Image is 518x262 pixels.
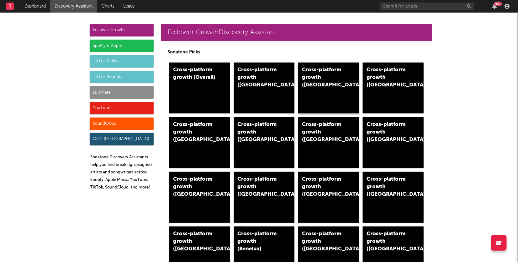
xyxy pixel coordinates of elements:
button: 99+ [492,4,497,9]
input: Search for artists [380,3,474,10]
div: Cross-platform growth ([GEOGRAPHIC_DATA]) [302,176,345,198]
div: TikTok Sounds [90,71,154,83]
a: Cross-platform growth ([GEOGRAPHIC_DATA]/GSA) [298,117,359,168]
div: Cross-platform growth ([GEOGRAPHIC_DATA]) [173,176,216,198]
a: Cross-platform growth ([GEOGRAPHIC_DATA]) [298,172,359,223]
p: Sodatone Picks [167,48,426,56]
a: Cross-platform growth (Overall) [169,63,230,113]
div: Cross-platform growth ([GEOGRAPHIC_DATA]) [173,121,216,144]
div: Cross-platform growth ([GEOGRAPHIC_DATA]) [367,230,409,253]
div: Cross-platform growth ([GEOGRAPHIC_DATA]) [367,121,409,144]
div: OCC ([GEOGRAPHIC_DATA]) [90,133,154,145]
a: Cross-platform growth ([GEOGRAPHIC_DATA]) [298,63,359,113]
div: 99 + [494,2,502,6]
a: Cross-platform growth ([GEOGRAPHIC_DATA]) [169,172,230,223]
div: YouTube [90,102,154,114]
div: Cross-platform growth ([GEOGRAPHIC_DATA]) [367,66,409,89]
div: TikTok Videos [90,55,154,68]
div: Cross-platform growth ([GEOGRAPHIC_DATA]) [302,66,345,89]
a: Cross-platform growth ([GEOGRAPHIC_DATA]) [363,117,424,168]
div: Follower Growth [90,24,154,36]
div: Spotify & Apple [90,40,154,52]
div: Cross-platform growth ([GEOGRAPHIC_DATA]) [238,176,280,198]
div: Luminate [90,86,154,99]
div: SoundCloud [90,117,154,130]
div: Cross-platform growth (Overall) [173,66,216,81]
div: Cross-platform growth ([GEOGRAPHIC_DATA]/GSA) [302,121,345,144]
a: Cross-platform growth ([GEOGRAPHIC_DATA]) [169,117,230,168]
p: Sodatone Discovery Assistants help you find breaking, unsigned artists and songwriters across Spo... [90,154,154,191]
a: Cross-platform growth ([GEOGRAPHIC_DATA]) [234,63,295,113]
div: Cross-platform growth ([GEOGRAPHIC_DATA]) [302,230,345,253]
div: Cross-platform growth ([GEOGRAPHIC_DATA]) [367,176,409,198]
a: Cross-platform growth ([GEOGRAPHIC_DATA]) [234,117,295,168]
a: Follower GrowthDiscovery Assistant [161,24,432,41]
a: Cross-platform growth ([GEOGRAPHIC_DATA]) [363,172,424,223]
a: Cross-platform growth ([GEOGRAPHIC_DATA]) [234,172,295,223]
div: Cross-platform growth ([GEOGRAPHIC_DATA]) [238,66,280,89]
a: Cross-platform growth ([GEOGRAPHIC_DATA]) [363,63,424,113]
div: Cross-platform growth ([GEOGRAPHIC_DATA]) [238,121,280,144]
div: Cross-platform growth ([GEOGRAPHIC_DATA]) [173,230,216,253]
div: Cross-platform growth (Benelux) [238,230,280,253]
